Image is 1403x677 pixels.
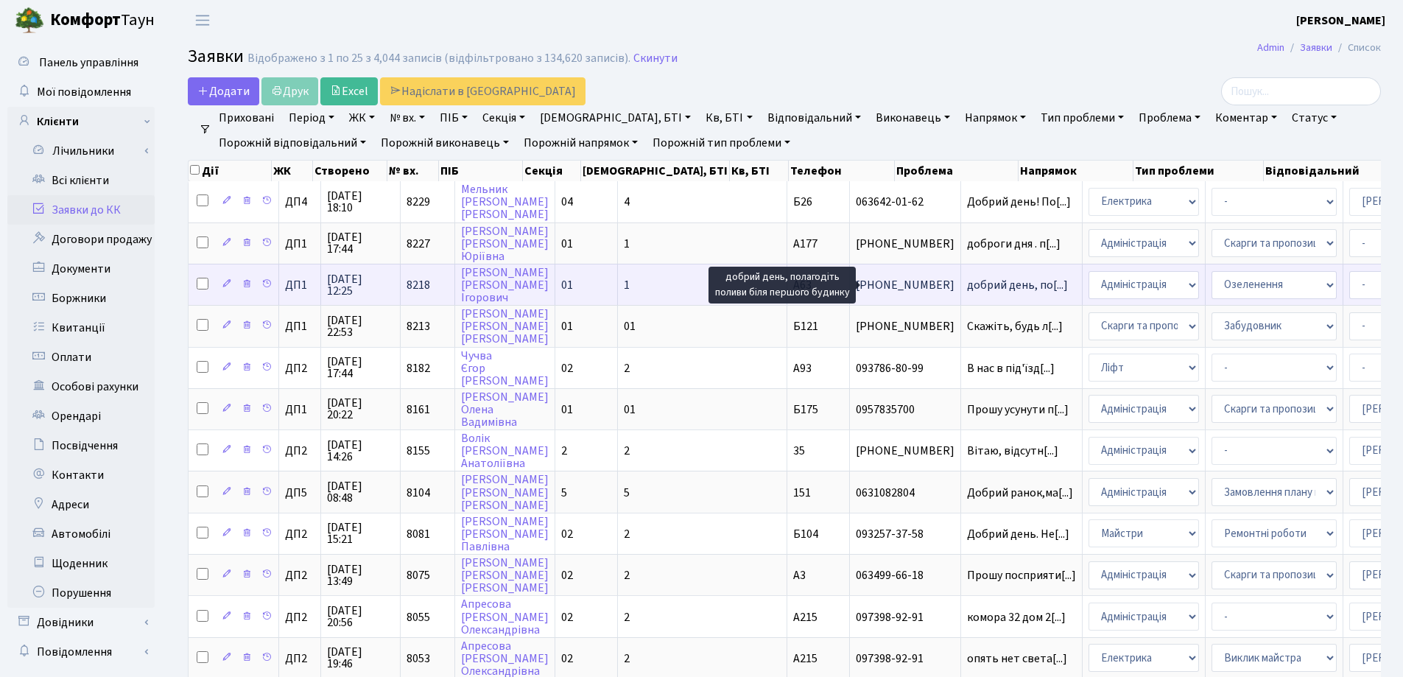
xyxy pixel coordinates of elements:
[523,161,581,181] th: Секція
[624,277,630,293] span: 1
[762,105,867,130] a: Відповідальний
[793,318,818,334] span: Б121
[967,485,1073,501] span: Добрий ранок,ма[...]
[624,401,636,418] span: 01
[647,130,796,155] a: Порожній тип проблеми
[7,578,155,608] a: Порушення
[285,487,314,499] span: ДП5
[534,105,697,130] a: [DEMOGRAPHIC_DATA], БТІ
[213,130,372,155] a: Порожній відповідальний
[1300,40,1332,55] a: Заявки
[7,254,155,284] a: Документи
[793,485,811,501] span: 151
[793,609,817,625] span: А215
[461,597,549,638] a: Апресова[PERSON_NAME]Олександрівна
[39,55,138,71] span: Панель управління
[285,653,314,664] span: ДП2
[50,8,155,33] span: Таун
[561,318,573,334] span: 01
[1209,105,1283,130] a: Коментар
[327,605,394,628] span: [DATE] 20:56
[967,277,1068,293] span: добрий день, по[...]
[959,105,1032,130] a: Напрямок
[793,443,805,459] span: 35
[461,348,549,389] a: ЧучваЄгор[PERSON_NAME]
[624,360,630,376] span: 2
[856,362,954,374] span: 093786-80-99
[967,567,1076,583] span: Прошу посприяти[...]
[184,8,221,32] button: Переключити навігацію
[561,236,573,252] span: 01
[7,343,155,372] a: Оплати
[624,236,630,252] span: 1
[407,236,430,252] span: 8227
[967,526,1069,542] span: Добрий день. Не[...]
[561,609,573,625] span: 02
[856,404,954,415] span: 0957835700
[967,650,1067,667] span: опять нет света[...]
[7,372,155,401] a: Особові рахунки
[793,401,818,418] span: Б175
[624,443,630,459] span: 2
[15,6,44,35] img: logo.png
[461,306,549,347] a: [PERSON_NAME][PERSON_NAME][PERSON_NAME]
[1257,40,1284,55] a: Admin
[856,279,954,291] span: [PHONE_NUMBER]
[967,609,1066,625] span: комора 32 дом 2[...]
[327,356,394,379] span: [DATE] 17:44
[407,277,430,293] span: 8218
[313,161,387,181] th: Створено
[633,52,678,66] a: Скинути
[856,653,954,664] span: 097398-92-91
[7,608,155,637] a: Довідники
[967,318,1063,334] span: Скажіть, будь л[...]
[285,279,314,291] span: ДП1
[327,522,394,545] span: [DATE] 15:21
[407,443,430,459] span: 8155
[7,637,155,667] a: Повідомлення
[375,130,515,155] a: Порожній виконавець
[17,136,155,166] a: Лічильники
[1264,161,1396,181] th: Відповідальний
[1296,12,1385,29] a: [PERSON_NAME]
[320,77,378,105] a: Excel
[895,161,1019,181] th: Проблема
[789,161,896,181] th: Телефон
[7,166,155,195] a: Всі клієнти
[624,567,630,583] span: 2
[439,161,524,181] th: ПІБ
[870,105,956,130] a: Виконавець
[197,83,250,99] span: Додати
[189,161,272,181] th: Дії
[793,194,812,210] span: Б26
[327,646,394,670] span: [DATE] 19:46
[624,650,630,667] span: 2
[7,460,155,490] a: Контакти
[967,236,1061,252] span: доброги дня . п[...]
[285,238,314,250] span: ДП1
[285,404,314,415] span: ДП1
[327,315,394,338] span: [DATE] 22:53
[856,320,954,332] span: [PHONE_NUMBER]
[285,196,314,208] span: ДП4
[7,549,155,578] a: Щоденник
[247,52,630,66] div: Відображено з 1 по 25 з 4,044 записів (відфільтровано з 134,620 записів).
[793,360,812,376] span: А93
[856,569,954,581] span: 063499-66-18
[213,105,280,130] a: Приховані
[1133,161,1264,181] th: Тип проблеми
[283,105,340,130] a: Період
[461,513,549,555] a: [PERSON_NAME][PERSON_NAME]Павлівна
[624,526,630,542] span: 2
[700,105,758,130] a: Кв, БТІ
[967,360,1055,376] span: В нас в під'їзд[...]
[856,196,954,208] span: 063642-01-62
[793,650,817,667] span: А215
[561,567,573,583] span: 02
[1332,40,1381,56] li: Список
[407,650,430,667] span: 8053
[561,650,573,667] span: 02
[7,519,155,549] a: Автомобілі
[561,401,573,418] span: 01
[856,487,954,499] span: 0631082804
